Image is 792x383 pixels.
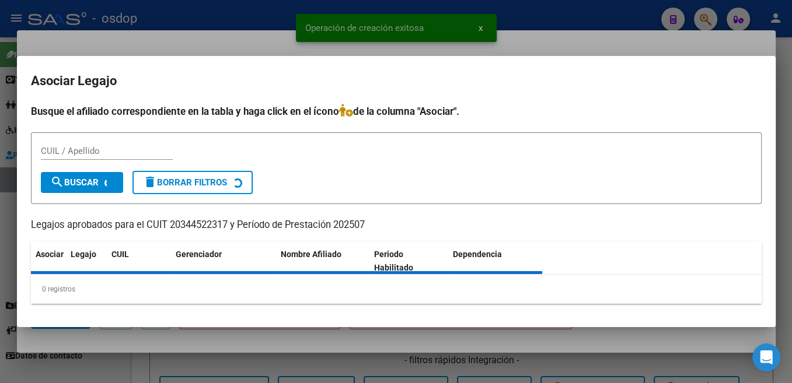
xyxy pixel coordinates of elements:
[71,250,96,259] span: Legajo
[31,70,762,92] h2: Asociar Legajo
[50,175,64,189] mat-icon: search
[111,250,129,259] span: CUIL
[31,218,762,233] p: Legajos aprobados para el CUIT 20344522317 y Período de Prestación 202507
[448,242,542,280] datatable-header-cell: Dependencia
[36,250,64,259] span: Asociar
[31,104,762,119] h4: Busque el afiliado correspondiente en la tabla y haga click en el ícono de la columna "Asociar".
[31,275,762,304] div: 0 registros
[41,172,123,193] button: Buscar
[66,242,107,280] datatable-header-cell: Legajo
[276,242,370,280] datatable-header-cell: Nombre Afiliado
[369,242,448,280] datatable-header-cell: Periodo Habilitado
[281,250,341,259] span: Nombre Afiliado
[176,250,222,259] span: Gerenciador
[31,242,66,280] datatable-header-cell: Asociar
[752,343,780,371] div: Open Intercom Messenger
[107,242,171,280] datatable-header-cell: CUIL
[143,175,157,189] mat-icon: delete
[132,171,253,194] button: Borrar Filtros
[171,242,276,280] datatable-header-cell: Gerenciador
[374,250,413,272] span: Periodo Habilitado
[453,250,502,259] span: Dependencia
[143,177,227,188] span: Borrar Filtros
[50,177,99,188] span: Buscar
